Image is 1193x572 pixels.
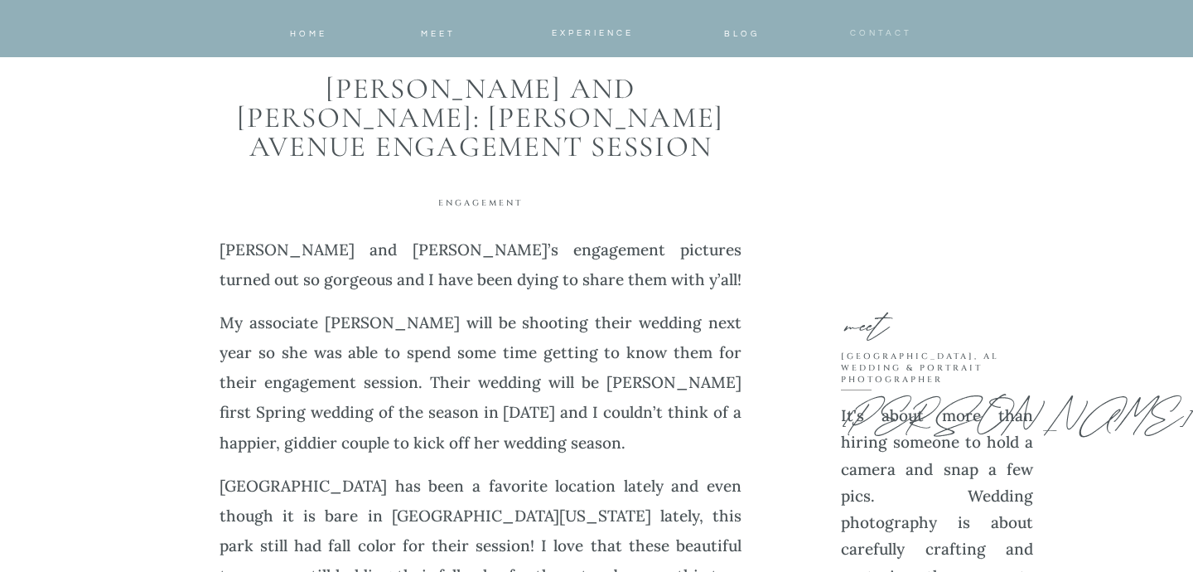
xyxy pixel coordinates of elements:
[850,26,910,36] a: CONTACT
[414,27,461,36] a: meet
[841,351,999,385] span: [GEOGRAPHIC_DATA], AL Wedding & Portrait Photographer
[421,30,456,38] span: meet
[220,75,741,162] h1: [PERSON_NAME] and [PERSON_NAME]: [PERSON_NAME] Avenue Engagement Session
[284,27,332,36] a: home
[220,308,741,457] p: My associate [PERSON_NAME] will be shooting their wedding next year so she was able to spend some...
[840,285,1012,338] p: meet [PERSON_NAME]
[290,30,327,38] span: home
[220,235,741,294] p: [PERSON_NAME] and [PERSON_NAME]’s engagement pictures turned out so gorgeous and I have been dyin...
[850,29,912,37] span: CONTACT
[438,197,523,209] a: Engagement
